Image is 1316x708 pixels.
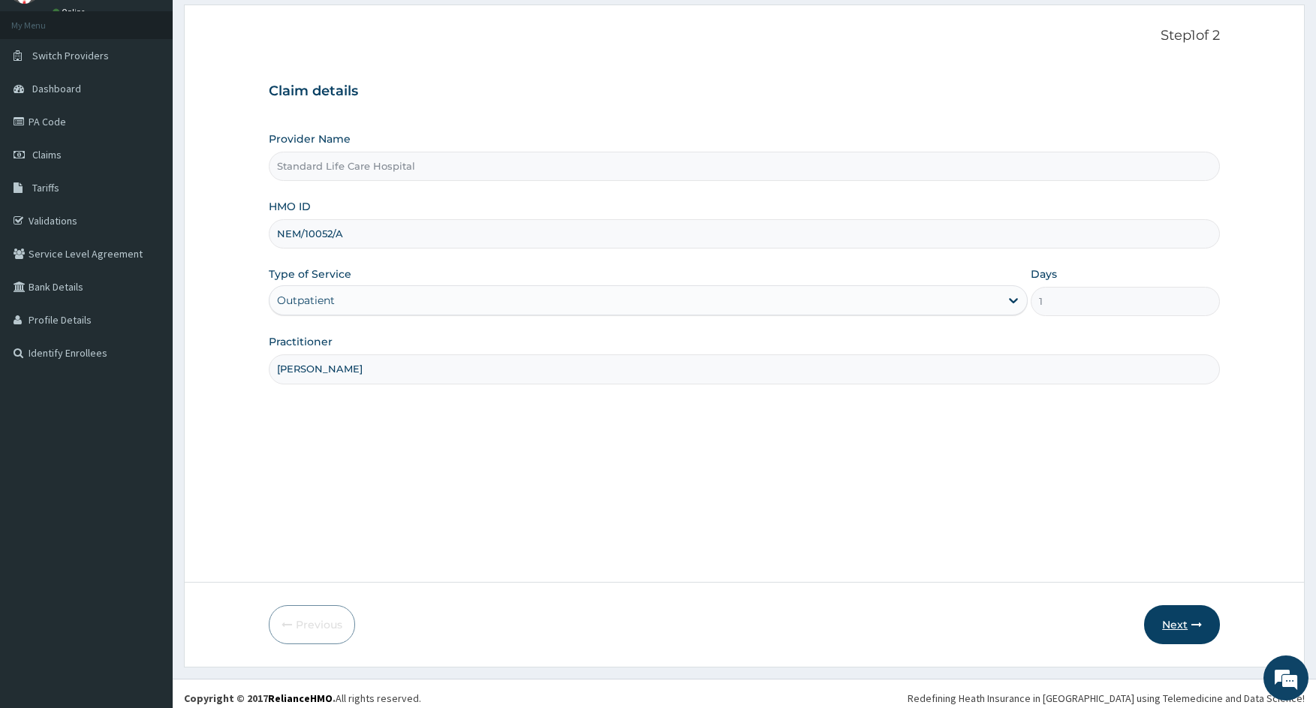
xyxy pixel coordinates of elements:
span: Dashboard [32,82,81,95]
p: Step 1 of 2 [269,28,1220,44]
span: Tariffs [32,181,59,194]
label: Practitioner [269,334,333,349]
a: RelianceHMO [268,691,333,705]
label: Type of Service [269,267,351,282]
span: Switch Providers [32,49,109,62]
button: Next [1144,605,1220,644]
textarea: Type your message and hit 'Enter' [8,410,286,462]
label: Days [1031,267,1057,282]
div: Minimize live chat window [246,8,282,44]
span: We're online! [87,189,207,341]
div: Redefining Heath Insurance in [GEOGRAPHIC_DATA] using Telemedicine and Data Science! [908,691,1305,706]
input: Enter Name [269,354,1220,384]
div: Chat with us now [78,84,252,104]
span: Claims [32,148,62,161]
label: Provider Name [269,131,351,146]
input: Enter HMO ID [269,219,1220,249]
h3: Claim details [269,83,1220,100]
img: d_794563401_company_1708531726252_794563401 [28,75,61,113]
strong: Copyright © 2017 . [184,691,336,705]
div: Outpatient [277,293,335,308]
label: HMO ID [269,199,311,214]
a: Online [53,7,89,17]
button: Previous [269,605,355,644]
